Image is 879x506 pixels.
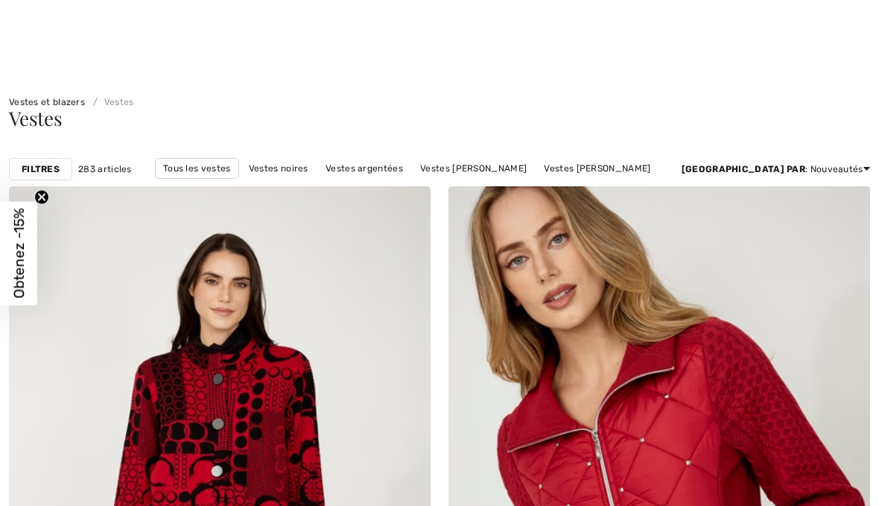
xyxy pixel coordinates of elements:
[682,162,870,176] div: : Nouveautés
[682,164,805,174] strong: [GEOGRAPHIC_DATA] par
[364,179,393,198] a: Uni
[87,97,133,107] a: Vestes
[241,159,316,178] a: Vestes noires
[318,159,410,178] a: Vestes argentées
[413,159,534,178] a: Vestes [PERSON_NAME]
[34,189,49,204] button: Close teaser
[536,159,658,178] a: Vestes [PERSON_NAME]
[22,162,60,176] strong: Filtres
[9,97,85,107] a: Vestes et blazers
[9,105,63,131] span: Vestes
[10,208,28,298] span: Obtenez -15%
[155,158,239,179] a: Tous les vestes
[78,162,132,176] span: 283 articles
[396,179,448,198] a: À motifs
